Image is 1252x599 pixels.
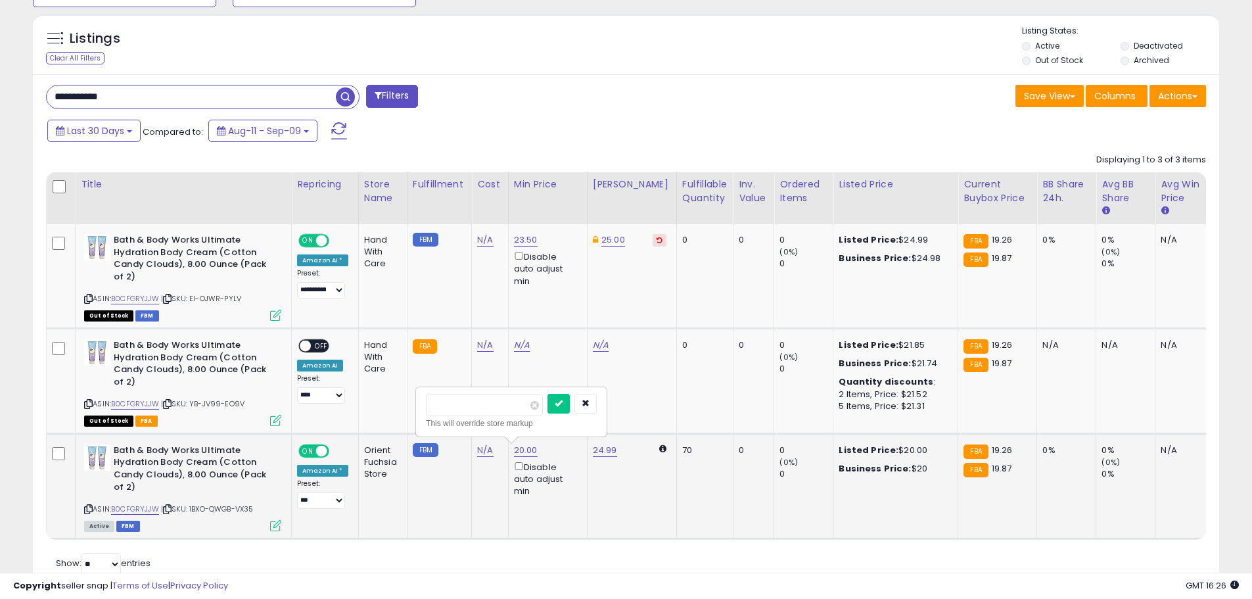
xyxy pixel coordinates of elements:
[839,400,948,412] div: 5 Items, Price: $21.31
[366,85,417,108] button: Filters
[114,234,273,286] b: Bath & Body Works Ultimate Hydration Body Cream (Cotton Candy Clouds), 8.00 Ounce (Pack of 2)
[779,363,833,375] div: 0
[208,120,317,142] button: Aug-11 - Sep-09
[364,178,402,205] div: Store Name
[963,358,988,372] small: FBA
[839,339,948,351] div: $21.85
[779,258,833,270] div: 0
[1042,339,1086,351] div: N/A
[1086,85,1148,107] button: Columns
[426,417,597,430] div: This will override store markup
[1161,444,1204,456] div: N/A
[992,252,1012,264] span: 19.87
[1161,339,1204,351] div: N/A
[839,463,948,475] div: $20
[364,234,397,270] div: Hand With Care
[1101,468,1155,480] div: 0%
[779,339,833,351] div: 0
[1134,55,1169,66] label: Archived
[1101,205,1109,217] small: Avg BB Share.
[839,358,948,370] div: $21.74
[477,444,493,457] a: N/A
[963,444,988,459] small: FBA
[297,479,348,509] div: Preset:
[514,444,538,457] a: 20.00
[297,254,348,266] div: Amazon AI *
[84,521,114,532] span: All listings currently available for purchase on Amazon
[297,360,343,371] div: Amazon AI
[364,339,397,375] div: Hand With Care
[297,269,348,299] div: Preset:
[297,178,353,191] div: Repricing
[1101,234,1155,246] div: 0%
[839,252,948,264] div: $24.98
[514,178,582,191] div: Min Price
[779,234,833,246] div: 0
[682,234,723,246] div: 0
[84,416,133,427] span: All listings that are currently out of stock and unavailable for purchase on Amazon
[413,233,438,247] small: FBM
[779,247,798,257] small: (0%)
[13,580,228,592] div: seller snap | |
[112,579,168,592] a: Terms of Use
[992,444,1013,456] span: 19.26
[228,124,301,137] span: Aug-11 - Sep-09
[170,579,228,592] a: Privacy Policy
[839,462,911,475] b: Business Price:
[477,339,493,352] a: N/A
[300,446,316,457] span: ON
[992,357,1012,370] span: 19.87
[963,178,1031,205] div: Current Buybox Price
[1096,154,1206,166] div: Displaying 1 to 3 of 3 items
[111,398,159,410] a: B0CFGRYJJW
[1101,258,1155,270] div: 0%
[963,339,988,354] small: FBA
[839,339,898,351] b: Listed Price:
[963,234,988,249] small: FBA
[963,252,988,267] small: FBA
[1101,457,1120,467] small: (0%)
[413,443,438,457] small: FBM
[1134,40,1183,51] label: Deactivated
[84,310,133,322] span: All listings that are currently out of stock and unavailable for purchase on Amazon
[300,235,316,247] span: ON
[135,310,159,322] span: FBM
[779,178,827,205] div: Ordered Items
[839,252,911,264] b: Business Price:
[1042,234,1086,246] div: 0%
[56,557,151,569] span: Show: entries
[297,374,348,404] div: Preset:
[67,124,124,137] span: Last 30 Days
[839,376,948,388] div: :
[963,463,988,477] small: FBA
[46,52,104,64] div: Clear All Filters
[739,234,764,246] div: 0
[13,579,61,592] strong: Copyright
[84,444,110,471] img: 41yQXE4lkoL._SL40_.jpg
[839,444,898,456] b: Listed Price:
[1101,339,1145,351] div: N/A
[81,178,286,191] div: Title
[114,339,273,391] b: Bath & Body Works Ultimate Hydration Body Cream (Cotton Candy Clouds), 8.00 Ounce (Pack of 2)
[1035,40,1059,51] label: Active
[84,444,281,530] div: ASIN:
[1101,444,1155,456] div: 0%
[1042,444,1086,456] div: 0%
[477,233,493,247] a: N/A
[161,398,244,409] span: | SKU: YB-JV99-EO9V
[116,521,140,532] span: FBM
[84,234,110,260] img: 41yQXE4lkoL._SL40_.jpg
[839,178,952,191] div: Listed Price
[111,293,159,304] a: B0CFGRYJJW
[1035,55,1083,66] label: Out of Stock
[161,504,254,514] span: | SKU: 1BXO-QWGB-VX35
[1149,85,1206,107] button: Actions
[161,293,241,304] span: | SKU: EI-OJWR-PYLV
[327,446,348,457] span: OFF
[1042,178,1090,205] div: BB Share 24h.
[601,233,625,247] a: 25.00
[514,460,577,498] div: Disable auto adjust min
[839,444,948,456] div: $20.00
[47,120,141,142] button: Last 30 Days
[1161,234,1204,246] div: N/A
